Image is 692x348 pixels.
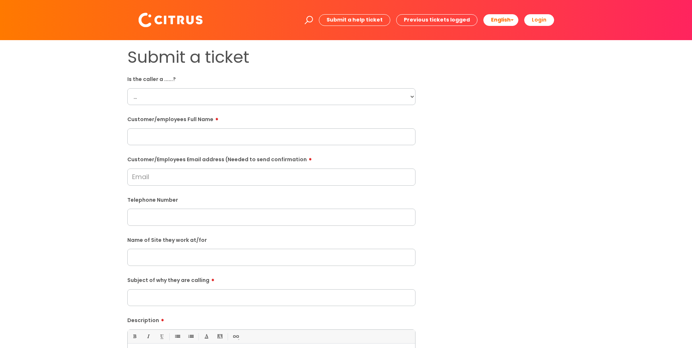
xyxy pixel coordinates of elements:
a: Bold (Ctrl-B) [130,332,139,341]
label: Description [127,315,415,324]
label: Customer/employees Full Name [127,114,415,123]
h1: Submit a ticket [127,47,415,67]
a: Link [231,332,240,341]
input: Email [127,169,415,185]
a: Italic (Ctrl-I) [143,332,152,341]
a: Previous tickets logged [396,14,478,26]
b: Login [532,16,546,23]
label: Telephone Number [127,196,415,203]
a: Back Color [215,332,224,341]
label: Name of Site they work at/for [127,236,415,243]
span: English [491,16,511,23]
a: 1. Ordered List (Ctrl-Shift-8) [186,332,195,341]
a: • Unordered List (Ctrl-Shift-7) [173,332,182,341]
a: Font Color [202,332,211,341]
a: Underline(Ctrl-U) [157,332,166,341]
label: Is the caller a ......? [127,75,415,82]
label: Customer/Employees Email address (Needed to send confirmation [127,154,415,163]
label: Subject of why they are calling [127,275,415,283]
a: Login [524,14,554,26]
a: Submit a help ticket [319,14,390,26]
